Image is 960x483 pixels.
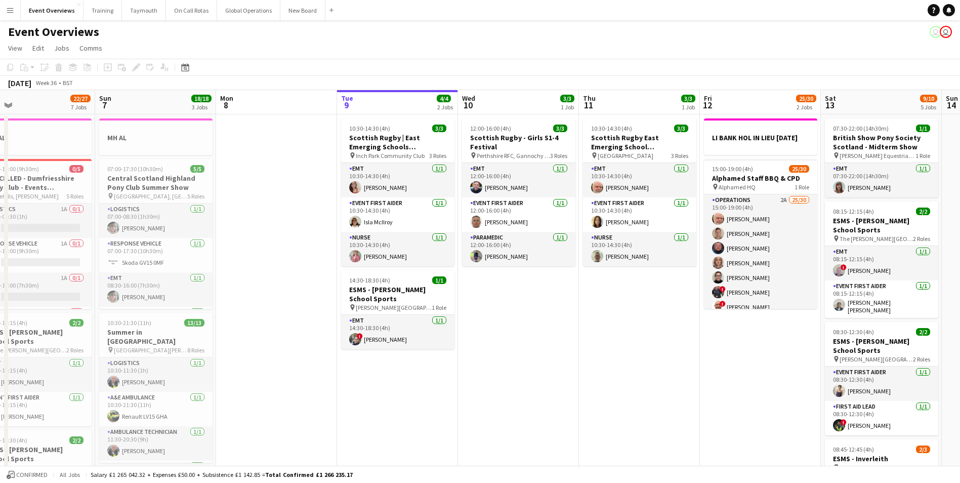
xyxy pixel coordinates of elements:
h1: Event Overviews [8,24,99,39]
span: View [8,44,22,53]
button: Training [84,1,122,20]
app-user-avatar: Operations Team [930,26,942,38]
button: New Board [280,1,325,20]
span: Total Confirmed £1 266 235.17 [265,471,353,478]
div: Salary £1 265 042.32 + Expenses £50.00 + Subsistence £1 142.85 = [91,471,353,478]
button: Confirmed [5,469,49,480]
a: Edit [28,42,48,55]
a: Comms [75,42,106,55]
app-user-avatar: Operations Team [940,26,952,38]
button: Taymouth [122,1,166,20]
div: BST [63,79,73,87]
span: All jobs [58,471,82,478]
span: Edit [32,44,44,53]
span: Jobs [54,44,69,53]
button: On Call Rotas [166,1,217,20]
span: Comms [79,44,102,53]
span: Week 36 [33,79,59,87]
span: Confirmed [16,471,48,478]
a: Jobs [50,42,73,55]
div: [DATE] [8,78,31,88]
a: View [4,42,26,55]
button: Global Operations [217,1,280,20]
button: Event Overviews [21,1,84,20]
